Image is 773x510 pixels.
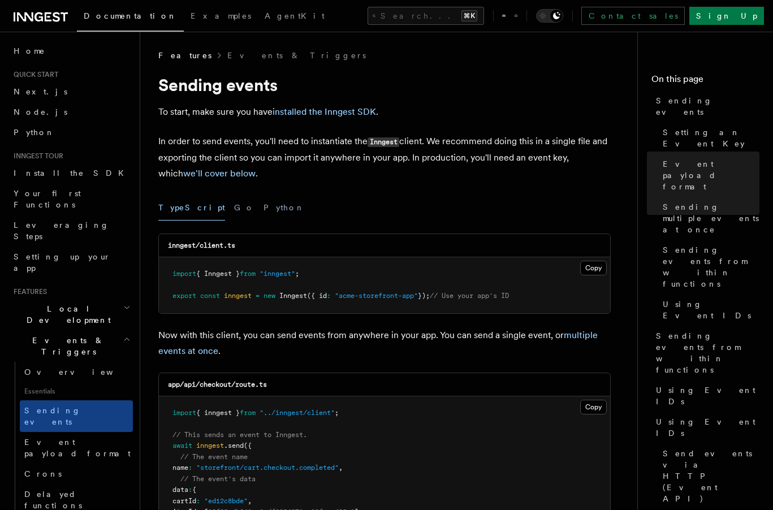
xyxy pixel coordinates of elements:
[14,189,81,209] span: Your first Functions
[663,201,759,235] span: Sending multiple events at once
[20,432,133,464] a: Event payload format
[651,326,759,380] a: Sending events from within functions
[663,158,759,192] span: Event payload format
[9,122,133,142] a: Python
[295,270,299,278] span: ;
[14,128,55,137] span: Python
[663,127,759,149] span: Setting an Event Key
[168,241,235,249] code: inngest/client.ts
[260,270,295,278] span: "inngest"
[656,95,759,118] span: Sending events
[204,497,248,505] span: "ed12c8bde"
[9,81,133,102] a: Next.js
[14,168,131,178] span: Install the SDK
[656,384,759,407] span: Using Event IDs
[20,382,133,400] span: Essentials
[536,9,563,23] button: Toggle dark mode
[9,247,133,278] a: Setting up your app
[248,497,252,505] span: ,
[581,7,685,25] a: Contact sales
[339,464,343,472] span: ,
[77,3,184,32] a: Documentation
[256,292,260,300] span: =
[258,3,331,31] a: AgentKit
[224,292,252,300] span: inngest
[9,70,58,79] span: Quick start
[244,442,252,450] span: ({
[24,406,81,426] span: Sending events
[196,464,339,472] span: "storefront/cart.checkout.completed"
[192,486,196,494] span: {
[196,409,240,417] span: { inngest }
[172,270,196,278] span: import
[689,7,764,25] a: Sign Up
[651,72,759,90] h4: On this page
[265,11,325,20] span: AgentKit
[224,442,244,450] span: .send
[658,197,759,240] a: Sending multiple events at once
[327,292,331,300] span: :
[335,292,418,300] span: "acme-storefront-app"
[20,464,133,484] a: Crons
[651,380,759,412] a: Using Event IDs
[14,221,109,241] span: Leveraging Steps
[658,294,759,326] a: Using Event IDs
[368,137,399,147] code: Inngest
[14,107,67,116] span: Node.js
[183,168,256,179] a: we'll cover below
[663,244,759,289] span: Sending events from within functions
[658,154,759,197] a: Event payload format
[240,409,256,417] span: from
[200,292,220,300] span: const
[172,497,196,505] span: cartId
[20,400,133,432] a: Sending events
[9,215,133,247] a: Leveraging Steps
[20,362,133,382] a: Overview
[158,75,611,95] h1: Sending events
[158,104,611,120] p: To start, make sure you have .
[158,330,598,356] a: multiple events at once
[663,448,759,504] span: Send events via HTTP (Event API)
[260,409,335,417] span: "../inngest/client"
[663,299,759,321] span: Using Event IDs
[307,292,327,300] span: ({ id
[430,292,509,300] span: // Use your app's ID
[279,292,307,300] span: Inngest
[9,41,133,61] a: Home
[651,412,759,443] a: Using Event IDs
[9,299,133,330] button: Local Development
[658,240,759,294] a: Sending events from within functions
[335,409,339,417] span: ;
[158,133,611,181] p: In order to send events, you'll need to instantiate the client. We recommend doing this in a sing...
[172,442,192,450] span: await
[24,438,131,458] span: Event payload format
[656,416,759,439] span: Using Event IDs
[651,90,759,122] a: Sending events
[158,195,225,221] button: TypeScript
[196,270,240,278] span: { Inngest }
[264,292,275,300] span: new
[172,292,196,300] span: export
[168,381,267,388] code: app/api/checkout/route.ts
[24,469,62,478] span: Crons
[14,45,45,57] span: Home
[180,453,248,461] span: // The event name
[240,270,256,278] span: from
[9,287,47,296] span: Features
[84,11,177,20] span: Documentation
[14,87,67,96] span: Next.js
[158,327,611,359] p: Now with this client, you can send events from anywhere in your app. You can send a single event,...
[158,50,211,61] span: Features
[9,330,133,362] button: Events & Triggers
[24,490,82,510] span: Delayed functions
[227,50,366,61] a: Events & Triggers
[180,475,256,483] span: // The event's data
[172,486,188,494] span: data
[9,152,63,161] span: Inngest tour
[580,400,607,414] button: Copy
[264,195,305,221] button: Python
[172,464,188,472] span: name
[196,442,224,450] span: inngest
[9,163,133,183] a: Install the SDK
[461,10,477,21] kbd: ⌘K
